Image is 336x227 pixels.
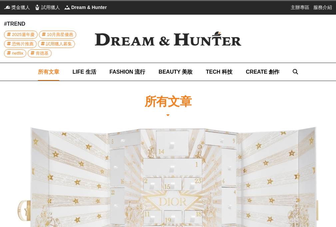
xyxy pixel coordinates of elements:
img: 試用獵人 [34,4,41,11]
img: 獎金獵人 [4,4,11,11]
a: 肯德基 [28,49,52,57]
a: FASHION 流行 [110,63,146,81]
a: TECH 科技 [206,63,232,81]
span: 試用獵人募集 [46,40,72,48]
span: netflix [12,50,23,57]
a: LIFE 生活 [73,63,96,81]
span: 試用獵人 [41,4,60,11]
a: Dream & HunterDream & Hunter [64,4,107,11]
span: 2025週年慶 [12,31,35,38]
a: 試用獵人募集 [38,40,75,48]
span: 肯德基 [36,50,49,57]
a: BEAUTY 美妝 [159,63,192,81]
a: CREATE 創作 [246,63,279,81]
span: LIFE 生活 [73,69,96,75]
span: FASHION 流行 [110,69,146,75]
a: 試用獵人試用獵人 [34,4,60,11]
h1: 所有文章 [145,94,192,109]
span: 恐怖片推薦 [12,40,34,48]
a: 主辦專區 [291,4,309,11]
img: Dream & Hunter [86,23,250,55]
span: Dream & Hunter [71,4,107,11]
a: 10月壽星優惠 [39,31,76,39]
img: Dream & Hunter [64,4,71,11]
span: 10月壽星優惠 [47,31,73,38]
span: 獎金獵人 [11,4,30,11]
span: CREATE 創作 [246,69,279,75]
span: 所有文章 [38,69,59,75]
span: BEAUTY 美妝 [159,69,192,75]
a: 獎金獵人獎金獵人 [4,4,30,11]
a: netflix [4,49,26,57]
a: 所有文章 [38,63,59,81]
a: 服務介紹 [313,4,332,11]
span: TECH 科技 [206,69,232,75]
a: 恐怖片推薦 [4,40,37,48]
div: #TREND [4,20,86,28]
a: 2025週年慶 [4,31,38,39]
